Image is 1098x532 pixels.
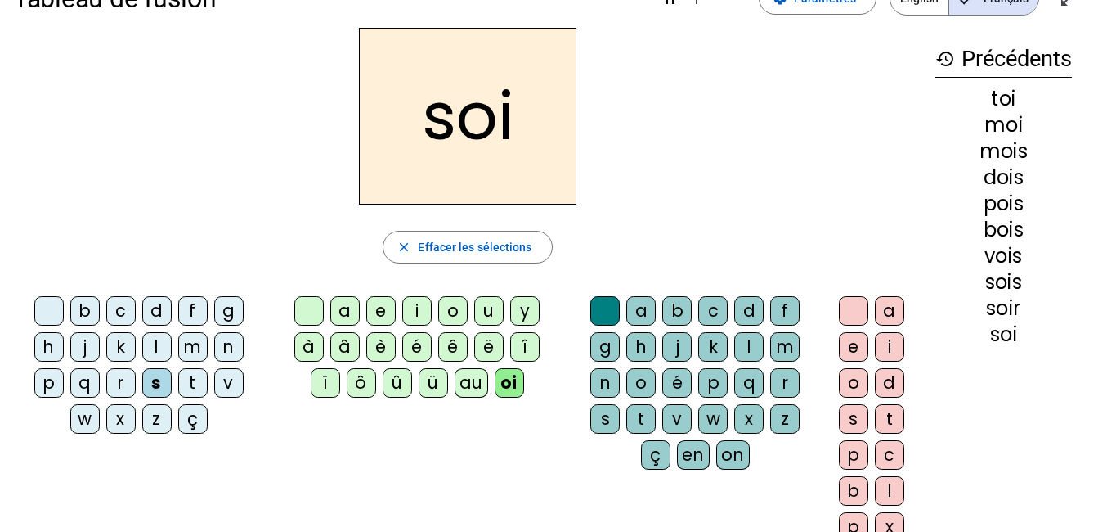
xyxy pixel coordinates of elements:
span: Effacer les sélections [418,237,531,257]
h2: soi [359,28,576,205]
div: k [698,332,728,362]
div: k [106,332,136,362]
div: x [734,404,764,434]
div: vois [935,246,1072,266]
div: z [770,404,800,434]
h3: Précédents [935,41,1072,78]
div: d [875,368,904,398]
div: o [626,368,656,398]
div: n [214,332,244,362]
div: on [716,440,750,470]
div: toi [935,89,1072,109]
div: c [698,296,728,326]
div: b [662,296,692,326]
div: g [590,332,620,362]
div: w [698,404,728,434]
div: g [214,296,244,326]
div: l [875,476,904,506]
div: f [178,296,208,326]
div: v [662,404,692,434]
div: î [510,332,540,362]
div: c [106,296,136,326]
div: d [142,296,172,326]
div: oi [495,368,524,398]
div: ë [474,332,504,362]
div: a [330,296,360,326]
div: j [662,332,692,362]
div: é [402,332,432,362]
button: Effacer les sélections [383,231,552,264]
div: b [839,476,868,506]
div: b [70,296,100,326]
div: h [34,332,64,362]
div: e [839,332,868,362]
div: w [70,404,100,434]
div: x [106,404,136,434]
div: soi [935,325,1072,345]
div: u [474,296,504,326]
div: m [178,332,208,362]
div: o [438,296,468,326]
div: ï [311,368,340,398]
div: s [142,368,172,398]
div: j [70,332,100,362]
div: l [734,332,764,362]
div: d [734,296,764,326]
mat-icon: history [935,49,955,69]
div: n [590,368,620,398]
div: a [875,296,904,326]
div: è [366,332,396,362]
div: a [626,296,656,326]
div: t [178,368,208,398]
div: t [875,404,904,434]
div: v [214,368,244,398]
div: t [626,404,656,434]
div: e [366,296,396,326]
div: m [770,332,800,362]
div: ê [438,332,468,362]
div: r [770,368,800,398]
div: i [875,332,904,362]
div: h [626,332,656,362]
div: dois [935,168,1072,187]
div: é [662,368,692,398]
div: bois [935,220,1072,240]
div: en [677,440,710,470]
div: s [839,404,868,434]
div: i [402,296,432,326]
div: au [455,368,488,398]
div: ô [347,368,376,398]
div: soir [935,299,1072,318]
div: s [590,404,620,434]
div: f [770,296,800,326]
div: y [510,296,540,326]
div: pois [935,194,1072,214]
mat-icon: close [397,240,411,255]
div: o [839,368,868,398]
div: c [875,440,904,470]
div: â [330,332,360,362]
div: p [839,440,868,470]
div: moi [935,115,1072,135]
div: q [734,368,764,398]
div: l [142,332,172,362]
div: û [383,368,412,398]
div: ü [419,368,448,398]
div: ç [641,440,670,470]
div: r [106,368,136,398]
div: p [34,368,64,398]
div: p [698,368,728,398]
div: mois [935,142,1072,161]
div: à [294,332,324,362]
div: sois [935,273,1072,292]
div: ç [178,404,208,434]
div: z [142,404,172,434]
div: q [70,368,100,398]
